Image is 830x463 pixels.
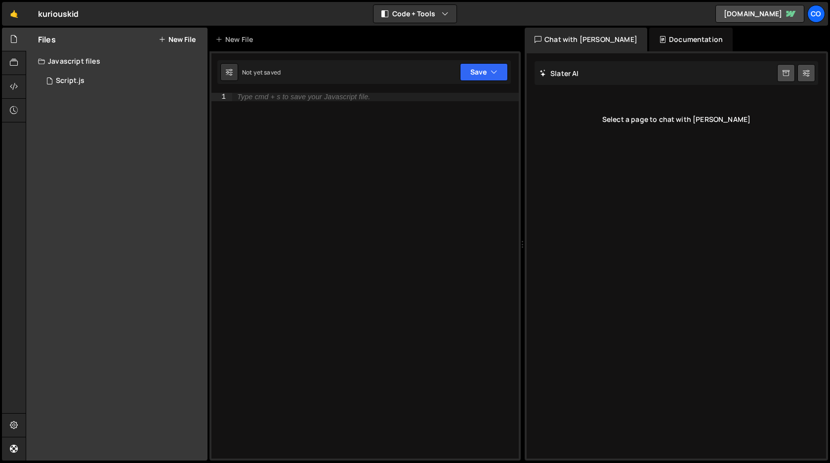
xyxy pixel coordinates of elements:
div: Not yet saved [242,68,281,77]
a: [DOMAIN_NAME] [715,5,804,23]
div: kuriouskid [38,8,79,20]
div: Script.js [56,77,84,85]
button: New File [159,36,196,43]
h2: Slater AI [539,69,579,78]
a: Co [807,5,825,23]
div: Chat with [PERSON_NAME] [525,28,647,51]
div: Type cmd + s to save your Javascript file. [237,93,370,101]
div: Select a page to chat with [PERSON_NAME] [535,100,818,139]
a: 🤙 [2,2,26,26]
div: 16633/45317.js [38,71,207,91]
div: Documentation [649,28,733,51]
div: 1 [211,93,232,101]
button: Code + Tools [373,5,456,23]
div: New File [215,35,257,44]
h2: Files [38,34,56,45]
div: Javascript files [26,51,207,71]
button: Save [460,63,508,81]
